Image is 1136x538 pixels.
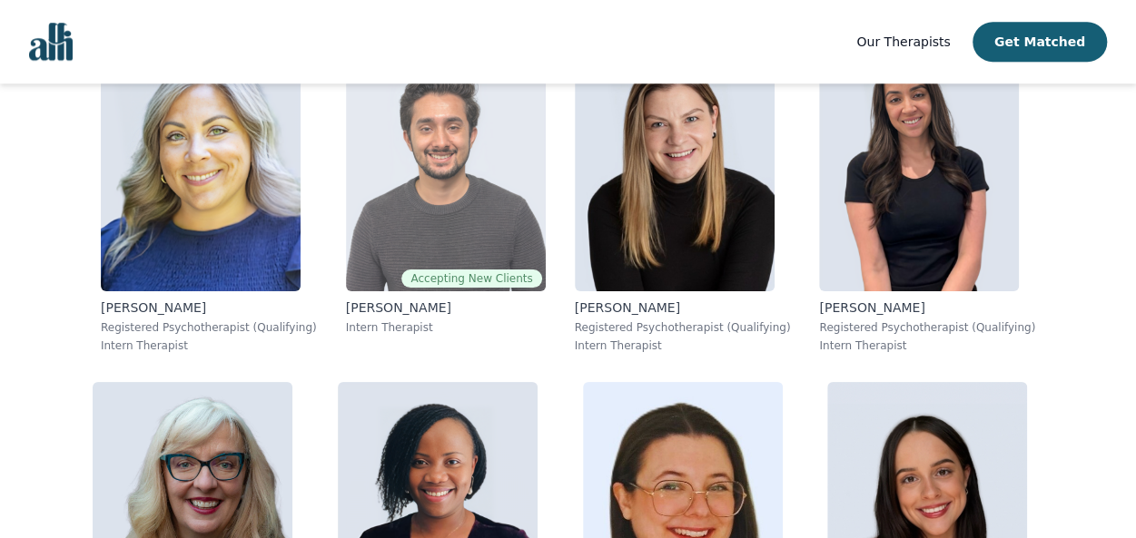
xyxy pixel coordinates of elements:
span: Accepting New Clients [401,269,541,288]
p: Registered Psychotherapist (Qualifying) [101,320,317,335]
a: Kate_Gibson[PERSON_NAME]Registered Psychotherapist (Qualifying)Intern Therapist [560,15,805,367]
a: Tamara_Orlando[PERSON_NAME]Registered Psychotherapist (Qualifying)Intern Therapist [805,15,1050,367]
img: Melissa_Klassen [101,30,301,291]
p: Registered Psychotherapist (Qualifying) [819,320,1035,335]
img: Daniel_Mendes [346,30,546,291]
button: Get Matched [973,22,1107,62]
p: Intern Therapist [575,338,791,353]
a: Melissa_Klassen[PERSON_NAME]Registered Psychotherapist (Qualifying)Intern Therapist [86,15,331,367]
p: [PERSON_NAME] [575,298,791,317]
p: [PERSON_NAME] [101,298,317,317]
a: Our Therapists [856,31,950,53]
p: Registered Psychotherapist (Qualifying) [575,320,791,335]
img: Tamara_Orlando [819,30,1019,291]
p: Intern Therapist [819,338,1035,353]
p: [PERSON_NAME] [346,298,546,317]
a: Daniel_MendesAccepting New Clients[PERSON_NAME]Intern Therapist [331,15,560,367]
span: Our Therapists [856,34,950,49]
img: Kate_Gibson [575,30,775,291]
p: [PERSON_NAME] [819,298,1035,317]
p: Intern Therapist [101,338,317,353]
p: Intern Therapist [346,320,546,335]
img: alli logo [29,23,73,61]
